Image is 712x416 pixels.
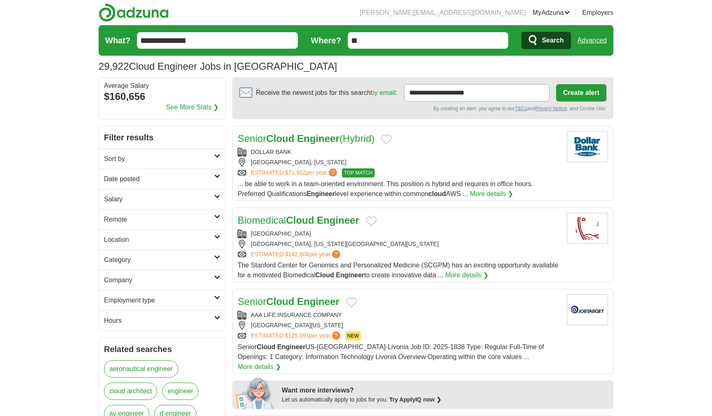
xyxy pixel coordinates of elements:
a: Date posted [99,169,225,189]
div: Let us automatically apply to jobs for you. [282,395,608,404]
a: ESTIMATED:$125,591per year? [251,331,342,340]
h2: Salary [104,194,214,204]
span: $142,806 [285,251,309,258]
div: By creating an alert, you agree to our and , and Cookie Use. [239,105,606,112]
a: Remote [99,209,225,229]
a: T&Cs [515,106,527,111]
strong: Cloud [316,272,334,279]
li: [PERSON_NAME][EMAIL_ADDRESS][DOMAIN_NAME] [360,8,526,18]
h2: Related searches [104,343,220,355]
strong: Cloud [257,343,275,350]
span: Senior US-[GEOGRAPHIC_DATA]-Livonia Job ID: 2025-1838 Type: Regular Full-Time of Openings: 1 Cate... [238,343,544,360]
img: Adzuna logo [99,3,169,22]
a: Category [99,250,225,270]
h2: Remote [104,215,214,225]
strong: cloud [428,190,446,197]
h2: Company [104,275,214,285]
h2: Filter results [99,126,225,149]
a: More details ❯ [445,270,488,280]
div: [GEOGRAPHIC_DATA], [US_STATE][GEOGRAPHIC_DATA][US_STATE] [238,240,560,248]
strong: Engineer [297,133,339,144]
span: ? [332,250,340,258]
a: ESTIMATED:$142,806per year? [251,250,342,259]
div: Average Salary [104,83,220,89]
strong: Cloud [286,215,314,226]
strong: Engineer [336,272,364,279]
h2: Employment type [104,295,214,305]
strong: Engineer [277,343,305,350]
h2: Date posted [104,174,214,184]
a: Salary [99,189,225,209]
img: Stanford University logo [567,213,608,244]
a: SeniorCloud Engineer(Hybrid) [238,133,375,144]
a: cloud architect [104,383,157,400]
div: [GEOGRAPHIC_DATA], [US_STATE] [238,158,560,167]
a: More details ❯ [470,189,513,199]
button: Search [521,32,571,49]
a: DOLLAR BANK [251,149,291,155]
a: Employment type [99,290,225,310]
span: $125,591 [285,332,309,339]
a: Company [99,270,225,290]
button: Add to favorite jobs [381,135,392,144]
h2: Category [104,255,214,265]
button: Create alert [556,84,606,102]
div: [GEOGRAPHIC_DATA][US_STATE] [238,321,560,330]
button: Add to favorite jobs [366,216,377,226]
strong: Engineer [297,296,339,307]
a: BiomedicalCloud Engineer [238,215,359,226]
a: Try ApplyIQ now ❯ [389,396,441,403]
strong: Cloud [266,296,294,307]
img: Company logo [567,294,608,325]
a: [GEOGRAPHIC_DATA] [251,230,311,237]
a: Advanced [578,32,607,49]
a: Employers [582,8,613,18]
img: Dollar Bank logo [567,131,608,162]
div: Want more interviews? [282,385,608,395]
strong: Engineer [317,215,359,226]
a: Location [99,229,225,250]
span: NEW [345,331,361,340]
h2: Sort by [104,154,214,164]
h2: Location [104,235,214,245]
span: ... be able to work in a team-oriented environment. This position is hybrid and requires in offic... [238,180,533,197]
span: Search [542,32,563,49]
span: The Stanford Center for Genomics and Personalized Medicine (SCGPM) has an exciting opportunity av... [238,262,558,279]
strong: Engineer [306,190,335,197]
a: See More Stats ❯ [166,102,219,112]
button: Add to favorite jobs [346,298,357,307]
img: apply-iq-scientist.png [236,376,276,409]
div: AAA LIFE INSURANCE COMPANY [238,311,560,319]
label: Where? [311,34,341,47]
h2: Hours [104,316,214,326]
a: Hours [99,310,225,331]
span: $71,952 [285,169,306,176]
label: What? [105,34,130,47]
span: ? [332,331,340,340]
a: Sort by [99,149,225,169]
a: MyAdzuna [533,8,571,18]
a: More details ❯ [238,362,281,372]
h1: Cloud Engineer Jobs in [GEOGRAPHIC_DATA] [99,61,337,72]
span: Receive the newest jobs for this search : [256,88,397,98]
div: $160,656 [104,89,220,104]
a: ESTIMATED:$71,952per year? [251,168,339,177]
a: SeniorCloud Engineer [238,296,339,307]
a: by email [371,89,396,96]
a: Privacy Notice [535,106,567,111]
span: TOP MATCH [342,168,375,177]
a: engineer [162,383,198,400]
span: ? [329,168,337,177]
a: aeronautical engineer [104,360,178,378]
span: 29,922 [99,59,129,74]
strong: Cloud [266,133,294,144]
